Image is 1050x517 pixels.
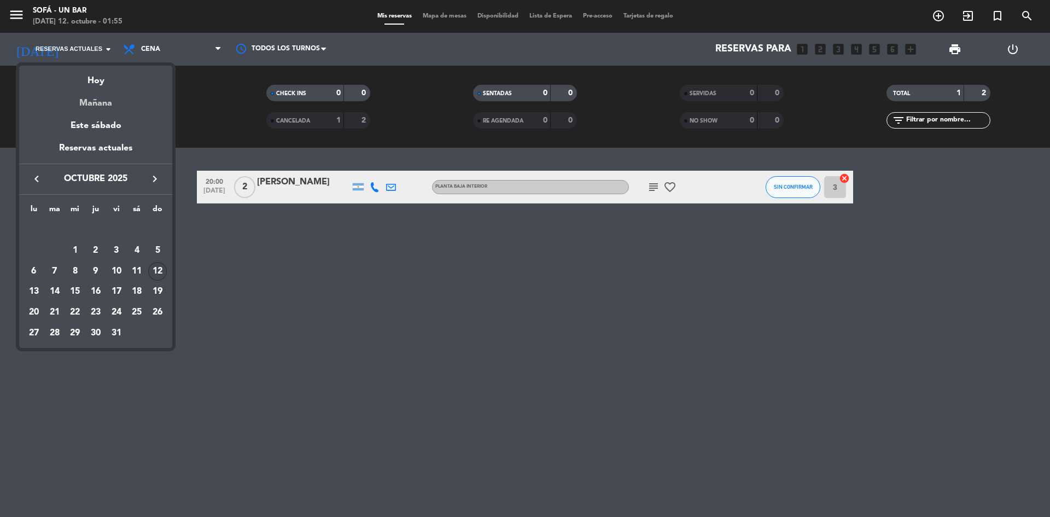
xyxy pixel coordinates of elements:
[44,281,65,302] td: 14 de octubre de 2025
[44,323,65,344] td: 28 de octubre de 2025
[19,141,172,164] div: Reservas actuales
[148,262,167,281] div: 12
[85,203,106,220] th: jueves
[147,203,168,220] th: domingo
[147,302,168,323] td: 26 de octubre de 2025
[45,282,64,301] div: 14
[65,240,85,261] td: 1 de octubre de 2025
[148,303,167,322] div: 26
[127,261,148,282] td: 11 de octubre de 2025
[27,172,46,186] button: keyboard_arrow_left
[85,240,106,261] td: 2 de octubre de 2025
[19,88,172,111] div: Mañana
[106,203,127,220] th: viernes
[147,281,168,302] td: 19 de octubre de 2025
[65,302,85,323] td: 22 de octubre de 2025
[127,282,146,301] div: 18
[85,323,106,344] td: 30 de octubre de 2025
[107,324,126,342] div: 31
[127,281,148,302] td: 18 de octubre de 2025
[65,323,85,344] td: 29 de octubre de 2025
[107,282,126,301] div: 17
[44,203,65,220] th: martes
[66,324,84,342] div: 29
[46,172,145,186] span: octubre 2025
[106,261,127,282] td: 10 de octubre de 2025
[19,66,172,88] div: Hoy
[127,303,146,322] div: 25
[25,282,43,301] div: 13
[106,302,127,323] td: 24 de octubre de 2025
[106,281,127,302] td: 17 de octubre de 2025
[44,261,65,282] td: 7 de octubre de 2025
[19,111,172,141] div: Este sábado
[44,302,65,323] td: 21 de octubre de 2025
[127,262,146,281] div: 11
[24,219,168,240] td: OCT.
[24,203,44,220] th: lunes
[107,241,126,260] div: 3
[106,323,127,344] td: 31 de octubre de 2025
[24,302,44,323] td: 20 de octubre de 2025
[148,172,161,185] i: keyboard_arrow_right
[86,262,105,281] div: 9
[86,303,105,322] div: 23
[66,262,84,281] div: 8
[85,281,106,302] td: 16 de octubre de 2025
[127,302,148,323] td: 25 de octubre de 2025
[127,203,148,220] th: sábado
[66,303,84,322] div: 22
[24,323,44,344] td: 27 de octubre de 2025
[65,261,85,282] td: 8 de octubre de 2025
[147,240,168,261] td: 5 de octubre de 2025
[30,172,43,185] i: keyboard_arrow_left
[25,262,43,281] div: 6
[147,261,168,282] td: 12 de octubre de 2025
[66,241,84,260] div: 1
[107,262,126,281] div: 10
[65,203,85,220] th: miércoles
[85,302,106,323] td: 23 de octubre de 2025
[86,282,105,301] div: 16
[65,281,85,302] td: 15 de octubre de 2025
[86,241,105,260] div: 2
[25,303,43,322] div: 20
[85,261,106,282] td: 9 de octubre de 2025
[148,282,167,301] div: 19
[24,261,44,282] td: 6 de octubre de 2025
[148,241,167,260] div: 5
[24,281,44,302] td: 13 de octubre de 2025
[45,324,64,342] div: 28
[86,324,105,342] div: 30
[107,303,126,322] div: 24
[127,240,148,261] td: 4 de octubre de 2025
[127,241,146,260] div: 4
[66,282,84,301] div: 15
[45,262,64,281] div: 7
[106,240,127,261] td: 3 de octubre de 2025
[145,172,165,186] button: keyboard_arrow_right
[25,324,43,342] div: 27
[45,303,64,322] div: 21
